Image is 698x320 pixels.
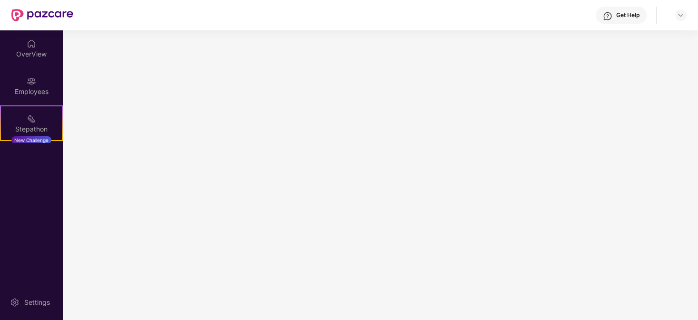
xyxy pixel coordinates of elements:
[27,76,36,86] img: svg+xml;base64,PHN2ZyBpZD0iRW1wbG95ZWVzIiB4bWxucz0iaHR0cDovL3d3dy53My5vcmcvMjAwMC9zdmciIHdpZHRoPS...
[1,124,62,134] div: Stepathon
[603,11,612,21] img: svg+xml;base64,PHN2ZyBpZD0iSGVscC0zMngzMiIgeG1sbnM9Imh0dHA6Ly93d3cudzMub3JnLzIwMDAvc3ZnIiB3aWR0aD...
[11,9,73,21] img: New Pazcare Logo
[10,298,19,307] img: svg+xml;base64,PHN2ZyBpZD0iU2V0dGluZy0yMHgyMCIgeG1sbnM9Imh0dHA6Ly93d3cudzMub3JnLzIwMDAvc3ZnIiB3aW...
[21,298,53,307] div: Settings
[11,136,51,144] div: New Challenge
[27,39,36,48] img: svg+xml;base64,PHN2ZyBpZD0iSG9tZSIgeG1sbnM9Imh0dHA6Ly93d3cudzMub3JnLzIwMDAvc3ZnIiB3aWR0aD0iMjAiIG...
[677,11,685,19] img: svg+xml;base64,PHN2ZyBpZD0iRHJvcGRvd24tMzJ4MzIiIHhtbG5zPSJodHRwOi8vd3d3LnczLm9yZy8yMDAwL3N2ZyIgd2...
[27,114,36,123] img: svg+xml;base64,PHN2ZyB4bWxucz0iaHR0cDovL3d3dy53My5vcmcvMjAwMC9zdmciIHdpZHRoPSIyMSIgaGVpZ2h0PSIyMC...
[616,11,640,19] div: Get Help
